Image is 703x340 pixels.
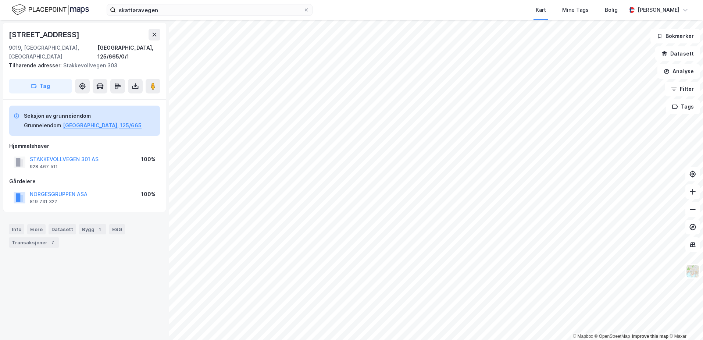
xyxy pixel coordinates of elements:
[49,224,76,234] div: Datasett
[9,61,154,70] div: Stakkevollvegen 303
[24,111,142,120] div: Seksjon av grunneiendom
[562,6,589,14] div: Mine Tags
[9,79,72,93] button: Tag
[109,224,125,234] div: ESG
[9,29,81,40] div: [STREET_ADDRESS]
[638,6,679,14] div: [PERSON_NAME]
[30,164,58,170] div: 928 467 511
[536,6,546,14] div: Kart
[27,224,46,234] div: Eiere
[79,224,106,234] div: Bygg
[9,62,63,68] span: Tilhørende adresser:
[9,237,59,248] div: Transaksjoner
[116,4,303,15] input: Søk på adresse, matrikkel, gårdeiere, leietakere eller personer
[657,64,700,79] button: Analyse
[666,99,700,114] button: Tags
[97,43,160,61] div: [GEOGRAPHIC_DATA], 125/665/0/1
[655,46,700,61] button: Datasett
[9,43,97,61] div: 9019, [GEOGRAPHIC_DATA], [GEOGRAPHIC_DATA]
[49,239,56,246] div: 7
[24,121,61,130] div: Grunneiendom
[595,334,630,339] a: OpenStreetMap
[12,3,89,16] img: logo.f888ab2527a4732fd821a326f86c7f29.svg
[96,226,103,233] div: 1
[9,224,24,234] div: Info
[665,82,700,96] button: Filter
[686,264,700,278] img: Z
[141,190,156,199] div: 100%
[666,305,703,340] div: Kontrollprogram for chat
[9,177,160,186] div: Gårdeiere
[650,29,700,43] button: Bokmerker
[605,6,618,14] div: Bolig
[141,155,156,164] div: 100%
[666,305,703,340] iframe: Chat Widget
[30,199,57,205] div: 819 731 322
[573,334,593,339] a: Mapbox
[63,121,142,130] button: [GEOGRAPHIC_DATA], 125/665
[632,334,668,339] a: Improve this map
[9,142,160,150] div: Hjemmelshaver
